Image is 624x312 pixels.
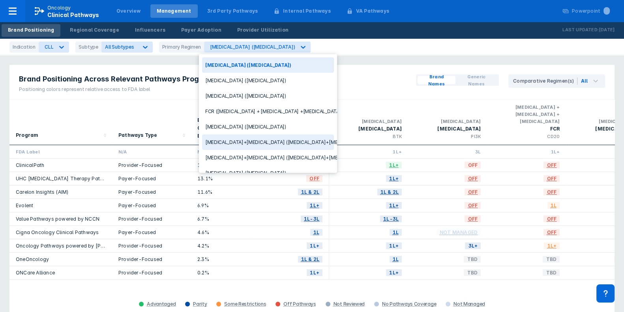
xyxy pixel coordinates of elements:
[543,268,560,277] span: TBD
[129,24,172,37] a: Influencers
[197,148,244,155] div: N/A
[465,214,481,223] span: OFF
[465,241,481,250] span: 3L+
[386,161,402,170] span: 1L+
[16,229,99,235] a: Cigna Oncology Clinical Pathways
[147,301,176,307] div: Advantaged
[231,24,295,37] a: Provider Utilization
[197,175,244,182] div: 13.1%
[191,100,250,145] div: Sort
[8,26,54,34] div: Brand Positioning
[16,202,33,208] a: Evolent
[193,301,207,307] div: Parity
[16,216,99,222] a: Value Pathways powered by NCCN
[202,73,334,88] div: [MEDICAL_DATA] ([MEDICAL_DATA])
[562,26,599,34] p: Last Updated:
[202,165,334,181] div: [MEDICAL_DATA] ([MEDICAL_DATA])
[283,301,316,307] div: Off Pathways
[335,148,402,155] div: 1L+
[283,8,330,15] div: Internal Pathways
[116,8,141,15] div: Overview
[75,42,101,53] div: Subtype
[307,201,322,210] span: 1L+
[390,255,402,264] span: 1L
[16,270,55,276] a: ONCare Alliance
[380,214,402,223] span: 1L-3L
[202,57,334,73] div: [MEDICAL_DATA] ([MEDICAL_DATA])
[19,74,217,84] span: Brand Positioning Across Relevant Pathways Programs
[181,26,221,34] div: Payer Adoption
[414,148,481,155] div: 3L
[118,229,185,236] div: Payer-Focused
[386,174,402,183] span: 1L+
[310,228,322,237] span: 1L
[19,86,217,93] div: Positioning colors represent relative access to FDA label
[118,216,185,222] div: Provider-Focused
[16,189,68,195] a: Carelon Insights (AIM)
[465,201,481,210] span: OFF
[118,162,185,168] div: Provider-Focused
[159,42,204,53] div: Primary Regimen
[197,116,239,140] div: Estimated % Oncologist Exposure
[386,201,402,210] span: 1L+
[118,242,185,249] div: Provider-Focused
[224,301,266,307] div: Some Restrictions
[202,134,334,150] div: [MEDICAL_DATA]+[MEDICAL_DATA] ([MEDICAL_DATA]+[MEDICAL_DATA])
[306,174,322,183] span: OFF
[421,73,452,87] span: Brand Names
[335,118,402,125] div: [MEDICAL_DATA]
[70,26,119,34] div: Regional Coverage
[9,42,39,53] div: Indication
[197,242,244,249] div: 4.2%
[16,243,136,249] a: Oncology Pathways powered by [PERSON_NAME]
[581,78,588,85] div: All
[45,44,53,50] div: CLL
[513,78,577,85] div: Comparative Regimen(s)
[465,161,481,170] span: OFF
[414,118,481,125] div: [MEDICAL_DATA]
[543,228,560,237] span: OFF
[197,216,244,222] div: 6.7%
[118,256,185,263] div: Provider-Focused
[301,214,322,223] span: 1L-3L
[382,301,436,307] div: No Pathways Coverage
[464,255,481,264] span: TBD
[207,8,258,15] div: 3rd Party Pathways
[237,26,289,34] div: Provider Utilization
[414,125,481,133] div: [MEDICAL_DATA]
[16,131,38,139] div: Program
[307,241,322,250] span: 1L+
[493,148,560,155] div: 1L+
[596,284,615,303] div: Contact Support
[118,269,185,276] div: Provider-Focused
[112,100,191,145] div: Sort
[453,301,485,307] div: Not Managed
[202,104,334,119] div: FCR ([MEDICAL_DATA] + [MEDICAL_DATA] +[MEDICAL_DATA])
[16,256,49,262] a: OneOncology
[201,4,264,18] a: 3rd Party Pathways
[2,24,60,37] a: Brand Positioning
[118,148,185,155] div: N/A
[599,26,615,34] p: [DATE]
[465,174,481,183] span: OFF
[197,256,244,263] div: 2.3%
[572,8,610,15] div: Powerpoint
[547,201,560,210] span: 1L
[202,88,334,104] div: [MEDICAL_DATA] ([MEDICAL_DATA])
[465,187,481,197] span: OFF
[47,11,99,18] span: Clinical Pathways
[202,119,334,134] div: [MEDICAL_DATA] ([MEDICAL_DATA])
[197,202,244,209] div: 6.9%
[47,4,71,11] p: Oncology
[414,133,481,140] div: PI3K
[418,76,455,84] button: Brand Names
[197,189,244,195] div: 11.6%
[377,187,402,197] span: 1L & 2L
[543,174,560,183] span: OFF
[197,229,244,236] div: 4.6%
[543,187,560,197] span: OFF
[543,161,560,170] span: OFF
[118,175,185,182] div: Payer-Focused
[459,73,494,87] span: Generic Names
[356,8,389,15] div: VA Pathways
